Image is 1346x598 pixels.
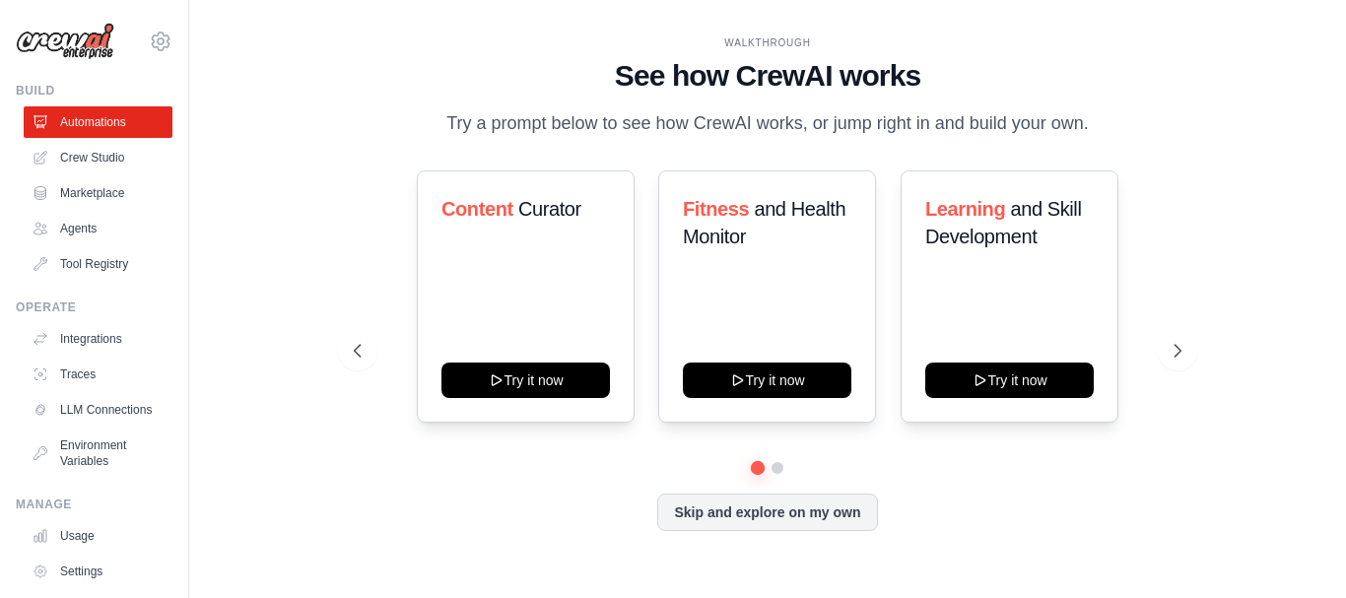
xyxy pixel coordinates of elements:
[683,198,845,247] span: and Health Monitor
[354,35,1181,50] div: WALKTHROUGH
[24,359,172,390] a: Traces
[24,520,172,552] a: Usage
[657,494,877,531] button: Skip and explore on my own
[24,430,172,477] a: Environment Variables
[16,83,172,99] div: Build
[441,198,513,220] span: Content
[354,58,1181,94] h1: See how CrewAI works
[683,198,749,220] span: Fitness
[925,198,1005,220] span: Learning
[24,323,172,355] a: Integrations
[16,299,172,315] div: Operate
[24,556,172,587] a: Settings
[441,363,610,398] button: Try it now
[24,213,172,244] a: Agents
[16,23,114,60] img: Logo
[16,497,172,512] div: Manage
[518,198,581,220] span: Curator
[925,363,1094,398] button: Try it now
[24,106,172,138] a: Automations
[683,363,851,398] button: Try it now
[437,109,1099,138] p: Try a prompt below to see how CrewAI works, or jump right in and build your own.
[24,142,172,173] a: Crew Studio
[925,198,1081,247] span: and Skill Development
[24,394,172,426] a: LLM Connections
[24,248,172,280] a: Tool Registry
[24,177,172,209] a: Marketplace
